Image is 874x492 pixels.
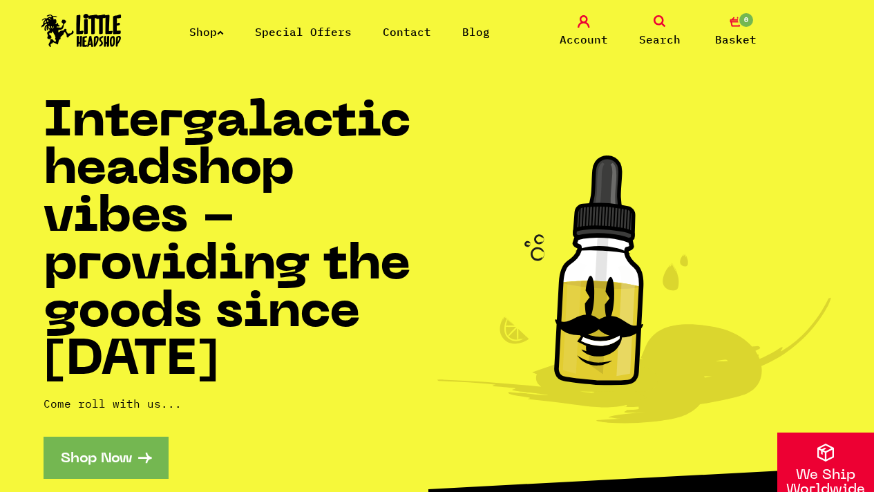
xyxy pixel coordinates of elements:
a: Shop [189,25,224,39]
a: Contact [383,25,431,39]
a: Search [625,15,694,48]
h1: Intergalactic headshop vibes - providing the goods since [DATE] [44,100,437,386]
a: 0 Basket [701,15,770,48]
p: Come roll with us... [44,395,437,412]
a: Blog [462,25,490,39]
span: Account [560,31,608,48]
span: Basket [715,31,757,48]
a: Special Offers [255,25,352,39]
span: Search [639,31,681,48]
a: Shop Now [44,437,169,479]
span: 0 [738,12,754,28]
img: Little Head Shop Logo [41,14,122,47]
